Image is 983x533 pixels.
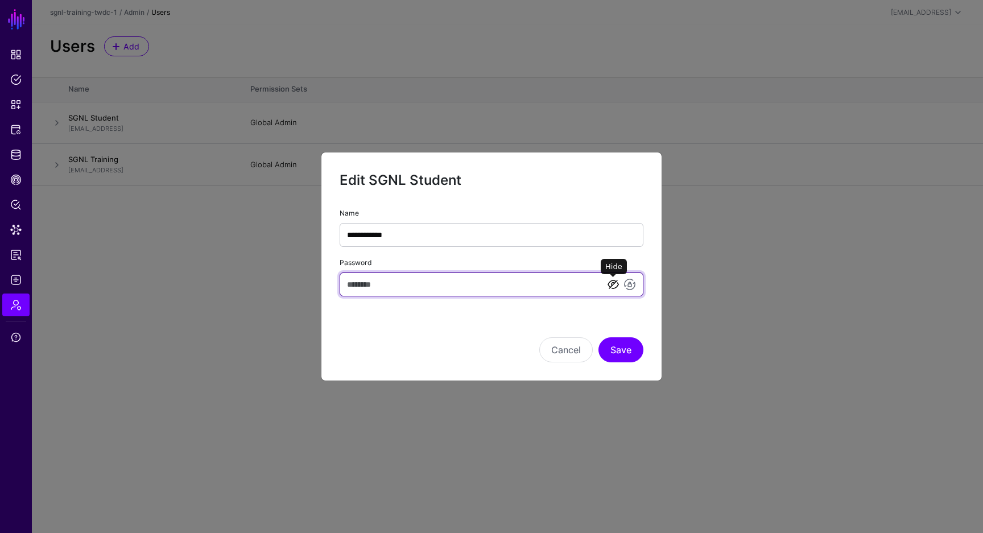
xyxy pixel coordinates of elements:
[539,337,593,362] button: Cancel
[340,208,359,218] label: Name
[598,337,643,362] button: Save
[340,258,371,268] label: Password
[601,259,627,275] div: Hide
[340,171,643,190] h2: Edit SGNL Student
